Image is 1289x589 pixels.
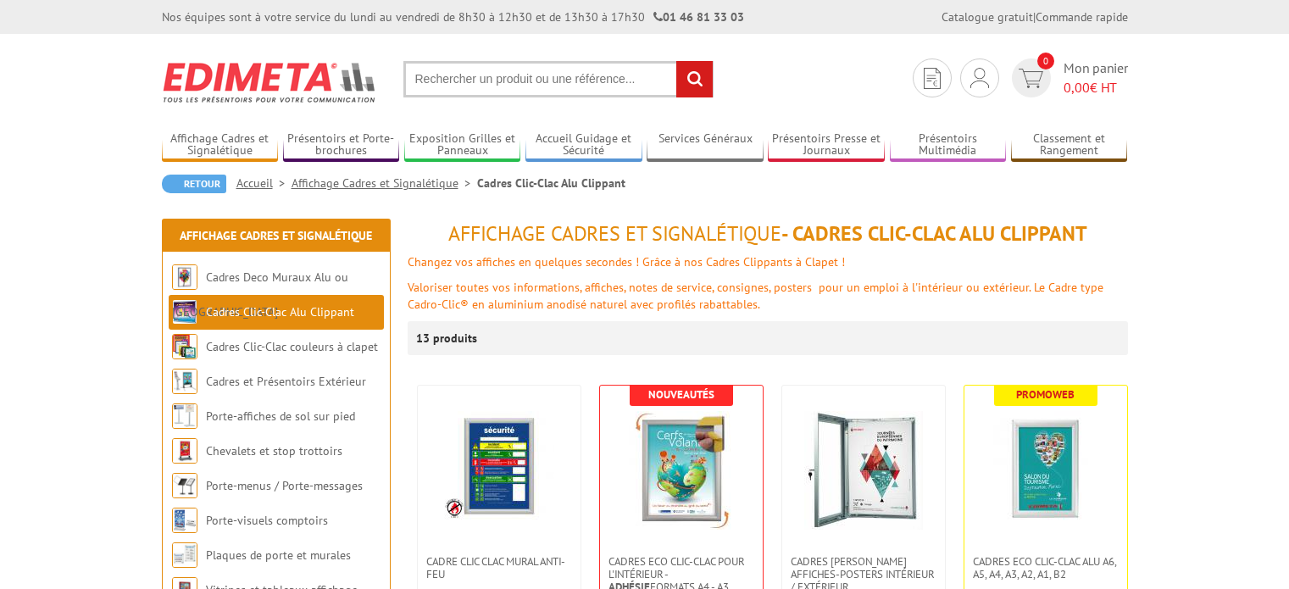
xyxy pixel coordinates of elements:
a: Affichage Cadres et Signalétique [162,131,279,159]
strong: 01 46 81 33 03 [653,9,744,25]
a: Cadre CLIC CLAC Mural ANTI-FEU [418,555,581,581]
a: Classement et Rangement [1011,131,1128,159]
a: Accueil [236,175,292,191]
a: Affichage Cadres et Signalétique [180,228,372,243]
img: Chevalets et stop trottoirs [172,438,197,464]
div: | [942,8,1128,25]
div: Nos équipes sont à votre service du lundi au vendredi de 8h30 à 12h30 et de 13h30 à 17h30 [162,8,744,25]
a: Cadres Clic-Clac Alu Clippant [206,304,354,320]
a: Accueil Guidage et Sécurité [525,131,642,159]
a: Catalogue gratuit [942,9,1033,25]
span: Mon panier [1064,58,1128,97]
img: devis rapide [1019,69,1043,88]
p: 13 produits [416,321,480,355]
a: Chevalets et stop trottoirs [206,443,342,458]
img: Cadres et Présentoirs Extérieur [172,369,197,394]
h1: - Cadres Clic-Clac Alu Clippant [408,223,1128,245]
img: Cadres Eco Clic-Clac pour l'intérieur - <strong>Adhésif</strong> formats A4 - A3 [622,411,741,530]
img: Cadres Clic-Clac couleurs à clapet [172,334,197,359]
b: Nouveautés [648,387,714,402]
input: Rechercher un produit ou une référence... [403,61,714,97]
a: Cadres Eco Clic-Clac alu A6, A5, A4, A3, A2, A1, B2 [964,555,1127,581]
font: Valoriser toutes vos informations, affiches, notes de service, consignes, posters pour un emploi ... [408,280,1103,312]
a: Exposition Grilles et Panneaux [404,131,521,159]
a: Commande rapide [1036,9,1128,25]
a: Cadres Clic-Clac couleurs à clapet [206,339,378,354]
a: devis rapide 0 Mon panier 0,00€ HT [1008,58,1128,97]
img: Porte-affiches de sol sur pied [172,403,197,429]
span: € HT [1064,78,1128,97]
a: Cadres Deco Muraux Alu ou [GEOGRAPHIC_DATA] [172,269,348,320]
span: 0 [1037,53,1054,69]
a: Porte-affiches de sol sur pied [206,408,355,424]
img: devis rapide [924,68,941,89]
img: Cadres vitrines affiches-posters intérieur / extérieur [804,411,923,530]
a: Porte-menus / Porte-messages [206,478,363,493]
span: 0,00 [1064,79,1090,96]
img: Cadres Deco Muraux Alu ou Bois [172,264,197,290]
font: Changez vos affiches en quelques secondes ! Grâce à nos Cadres Clippants à Clapet ! [408,254,845,269]
a: Plaques de porte et murales [206,547,351,563]
img: Edimeta [162,51,378,114]
a: Affichage Cadres et Signalétique [292,175,477,191]
a: Présentoirs et Porte-brochures [283,131,400,159]
a: Présentoirs Multimédia [890,131,1007,159]
li: Cadres Clic-Clac Alu Clippant [477,175,625,192]
img: Plaques de porte et murales [172,542,197,568]
img: devis rapide [970,68,989,88]
input: rechercher [676,61,713,97]
a: Services Généraux [647,131,764,159]
a: Porte-visuels comptoirs [206,513,328,528]
a: Cadres et Présentoirs Extérieur [206,374,366,389]
span: Cadres Eco Clic-Clac alu A6, A5, A4, A3, A2, A1, B2 [973,555,1119,581]
a: Retour [162,175,226,193]
img: Porte-visuels comptoirs [172,508,197,533]
b: Promoweb [1016,387,1075,402]
a: Présentoirs Presse et Journaux [768,131,885,159]
span: Cadre CLIC CLAC Mural ANTI-FEU [426,555,572,581]
img: Cadre CLIC CLAC Mural ANTI-FEU [444,411,554,521]
img: Cadres Eco Clic-Clac alu A6, A5, A4, A3, A2, A1, B2 [986,411,1105,530]
span: Affichage Cadres et Signalétique [448,220,781,247]
img: Porte-menus / Porte-messages [172,473,197,498]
